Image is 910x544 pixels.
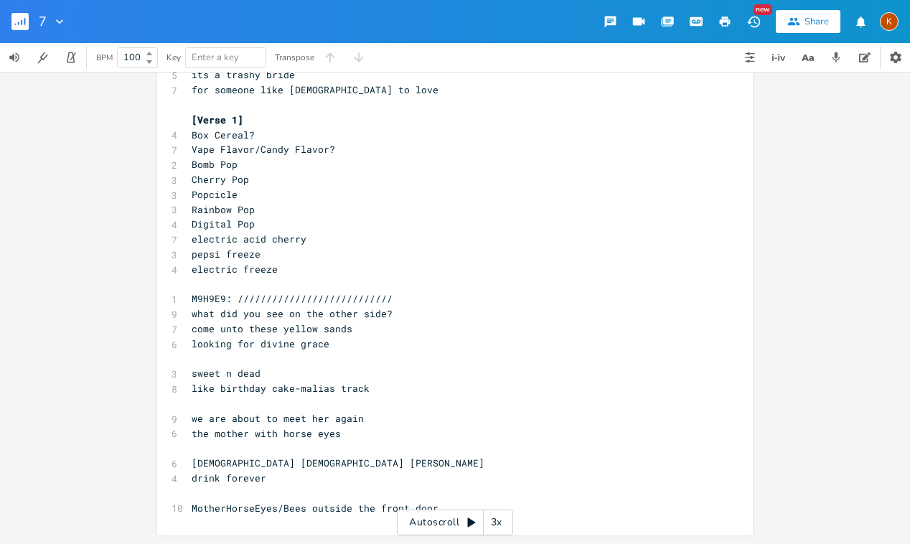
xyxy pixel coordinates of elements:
[754,4,772,15] div: New
[192,382,370,395] span: like birthday cake-malias track
[192,367,261,380] span: sweet n dead
[192,173,249,186] span: Cherry Pop
[880,5,899,38] button: K
[192,456,484,469] span: [DEMOGRAPHIC_DATA] [DEMOGRAPHIC_DATA] [PERSON_NAME]
[192,263,278,276] span: electric freeze
[192,113,243,126] span: [Verse 1]
[192,128,255,141] span: Box Cereal?
[192,233,306,245] span: electric acid cherry
[192,158,238,171] span: Bomb Pop
[192,472,266,484] span: drink forever
[805,15,829,28] div: Share
[192,502,438,515] span: MotherHorseEyes/Bees outside the front door
[39,15,47,28] span: 7
[275,53,314,62] div: Transpose
[192,412,364,425] span: we are about to meet her again
[776,10,840,33] button: Share
[192,188,238,201] span: Popcicle
[880,12,899,31] div: Kat
[484,510,510,535] div: 3x
[166,53,181,62] div: Key
[192,203,255,216] span: Rainbow Pop
[192,322,352,335] span: come unto these yellow sands
[192,68,295,81] span: its a trashy bride
[192,427,341,440] span: the mother with horse eyes
[192,217,255,230] span: Digital Pop
[96,54,113,62] div: BPM
[192,292,393,305] span: M9H9E9: ///////////////////////////
[192,83,438,96] span: for someone like [DEMOGRAPHIC_DATA] to love
[192,51,239,64] span: Enter a key
[192,248,261,261] span: pepsi freeze
[192,143,335,156] span: Vape Flavor/Candy Flavor?
[192,337,329,350] span: looking for divine grace
[397,510,513,535] div: Autoscroll
[192,307,393,320] span: what did you see on the other side?
[739,9,768,34] button: New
